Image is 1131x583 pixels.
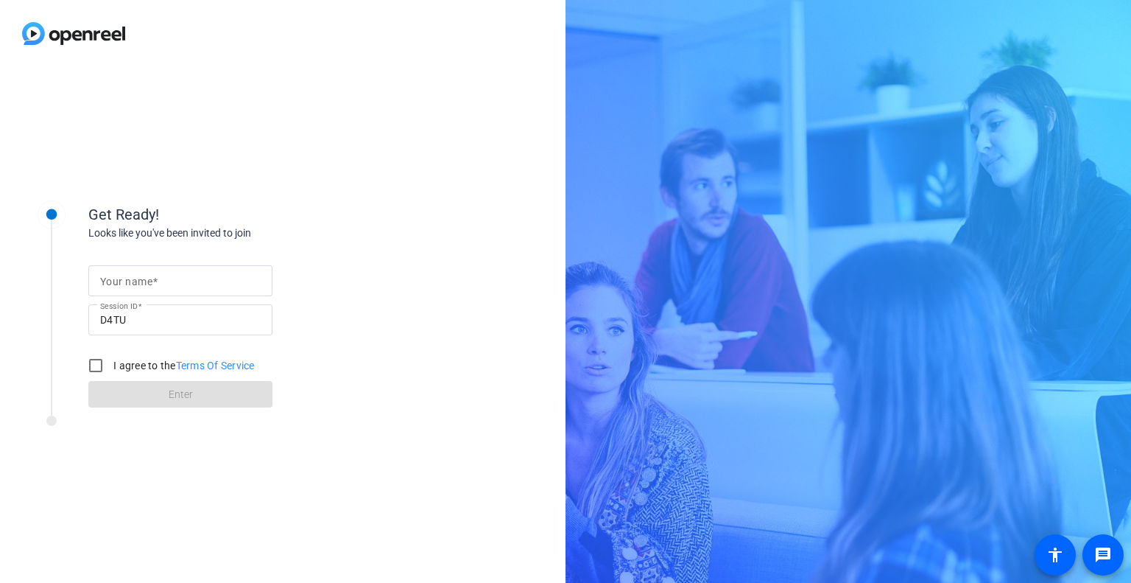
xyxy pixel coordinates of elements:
a: Terms Of Service [176,360,255,371]
div: Looks like you've been invited to join [88,226,383,241]
div: Get Ready! [88,203,383,226]
mat-icon: message [1094,546,1112,564]
mat-label: Session ID [100,301,138,310]
label: I agree to the [110,358,255,373]
mat-label: Your name [100,276,152,287]
mat-icon: accessibility [1046,546,1064,564]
